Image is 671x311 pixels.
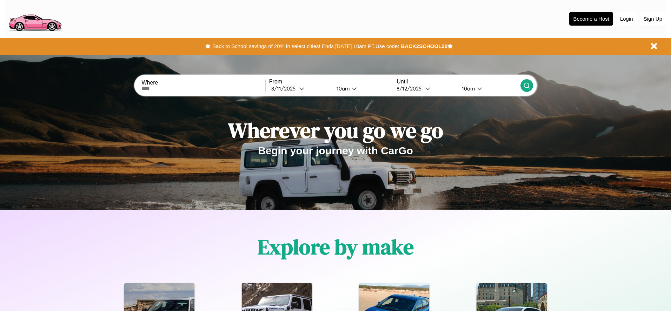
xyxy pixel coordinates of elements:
button: Become a Host [569,12,613,26]
button: 10am [456,85,520,92]
button: Back to School savings of 20% in select cities! Ends [DATE] 10am PT.Use code: [211,41,401,51]
button: 10am [331,85,393,92]
label: From [269,79,393,85]
h1: Explore by make [258,232,414,261]
button: Login [617,12,637,25]
label: Until [397,79,520,85]
b: BACK2SCHOOL20 [401,43,447,49]
div: 10am [458,85,477,92]
div: 8 / 12 / 2025 [397,85,425,92]
button: Sign Up [640,12,666,25]
label: Where [141,80,265,86]
img: logo [5,4,65,33]
div: 8 / 11 / 2025 [271,85,299,92]
button: 8/11/2025 [269,85,331,92]
div: 10am [333,85,352,92]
